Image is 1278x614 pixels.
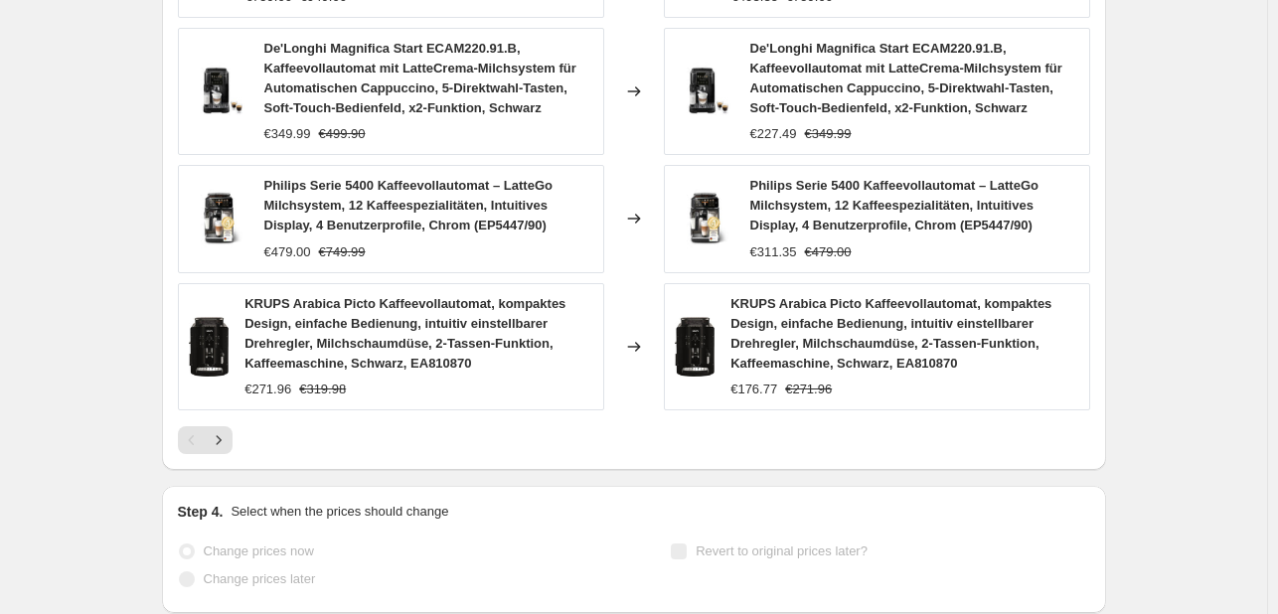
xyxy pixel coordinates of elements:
[178,426,233,454] nav: Pagination
[264,41,576,115] span: De'Longhi Magnifica Start ECAM220.91.B, Kaffeevollautomat mit LatteCrema-Milchsystem für Automati...
[750,124,797,144] div: €227.49
[319,124,366,144] strike: €499.90
[675,62,734,121] img: 61ANHneffFL_80x.jpg
[178,502,224,522] h2: Step 4.
[264,178,553,232] span: Philips Serie 5400 Kaffeevollautomat – LatteGo Milchsystem, 12 Kaffeespezialitäten, Intuitives Di...
[299,380,346,399] strike: €319.98
[750,178,1038,232] span: Philips Serie 5400 Kaffeevollautomat – LatteGo Milchsystem, 12 Kaffeespezialitäten, Intuitives Di...
[730,296,1051,371] span: KRUPS Arabica Picto Kaffeevollautomat, kompaktes Design, einfache Bedienung, intuitiv einstellbar...
[750,41,1062,115] span: De'Longhi Magnifica Start ECAM220.91.B, Kaffeevollautomat mit LatteCrema-Milchsystem für Automati...
[696,543,868,558] span: Revert to original prices later?
[675,317,716,377] img: 61YugiwrTkL_80x.jpg
[750,242,797,262] div: €311.35
[204,543,314,558] span: Change prices now
[805,124,852,144] strike: €349.99
[805,242,852,262] strike: €479.00
[189,62,248,121] img: 61ANHneffFL_80x.jpg
[204,571,316,586] span: Change prices later
[675,189,734,248] img: 513CMLK1VLL_80x.jpg
[244,296,565,371] span: KRUPS Arabica Picto Kaffeevollautomat, kompaktes Design, einfache Bedienung, intuitiv einstellbar...
[205,426,233,454] button: Next
[264,242,311,262] div: €479.00
[785,380,832,399] strike: €271.96
[189,189,248,248] img: 513CMLK1VLL_80x.jpg
[319,242,366,262] strike: €749.99
[730,380,777,399] div: €176.77
[264,124,311,144] div: €349.99
[189,317,230,377] img: 61YugiwrTkL_80x.jpg
[231,502,448,522] p: Select when the prices should change
[244,380,291,399] div: €271.96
